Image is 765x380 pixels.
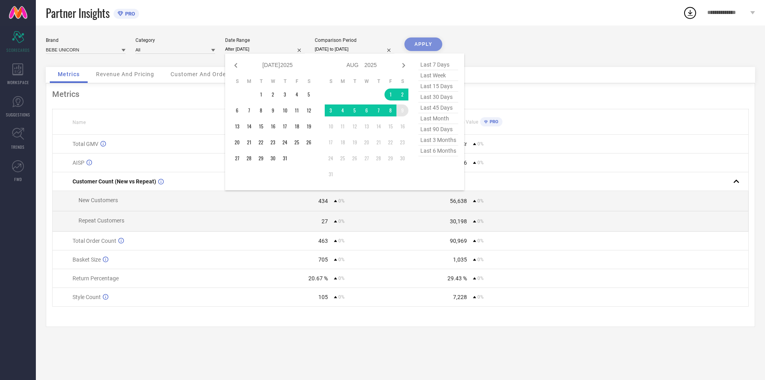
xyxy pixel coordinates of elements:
[255,104,267,116] td: Tue Jul 08 2025
[322,218,328,224] div: 27
[243,78,255,85] th: Monday
[418,102,458,113] span: last 45 days
[6,47,30,53] span: SCORECARDS
[279,152,291,164] td: Thu Jul 31 2025
[418,113,458,124] span: last month
[73,238,116,244] span: Total Order Count
[52,89,749,99] div: Metrics
[396,104,408,116] td: Sat Aug 09 2025
[46,5,110,21] span: Partner Insights
[361,152,373,164] td: Wed Aug 27 2025
[477,257,484,262] span: 0%
[73,159,84,166] span: AISP
[46,37,126,43] div: Brand
[384,120,396,132] td: Fri Aug 15 2025
[349,78,361,85] th: Tuesday
[450,238,467,244] div: 90,969
[231,61,241,70] div: Previous month
[315,45,394,53] input: Select comparison period
[325,78,337,85] th: Sunday
[384,136,396,148] td: Fri Aug 22 2025
[418,135,458,146] span: last 3 months
[399,61,408,70] div: Next month
[78,217,124,224] span: Repeat Customers
[291,78,303,85] th: Friday
[396,152,408,164] td: Sat Aug 30 2025
[384,104,396,116] td: Fri Aug 08 2025
[450,198,467,204] div: 56,638
[303,78,315,85] th: Saturday
[337,152,349,164] td: Mon Aug 25 2025
[361,78,373,85] th: Wednesday
[267,104,279,116] td: Wed Jul 09 2025
[361,120,373,132] td: Wed Aug 13 2025
[73,294,101,300] span: Style Count
[396,89,408,100] td: Sat Aug 02 2025
[291,136,303,148] td: Fri Jul 25 2025
[477,276,484,281] span: 0%
[338,294,345,300] span: 0%
[373,136,384,148] td: Thu Aug 21 2025
[267,120,279,132] td: Wed Jul 16 2025
[73,141,98,147] span: Total GMV
[231,120,243,132] td: Sun Jul 13 2025
[477,160,484,165] span: 0%
[291,104,303,116] td: Fri Jul 11 2025
[243,120,255,132] td: Mon Jul 14 2025
[267,89,279,100] td: Wed Jul 02 2025
[450,218,467,224] div: 30,198
[337,136,349,148] td: Mon Aug 18 2025
[7,79,29,85] span: WORKSPACE
[338,219,345,224] span: 0%
[338,238,345,244] span: 0%
[6,112,30,118] span: SUGGESTIONS
[279,120,291,132] td: Thu Jul 17 2025
[453,256,467,263] div: 1,035
[349,152,361,164] td: Tue Aug 26 2025
[11,144,25,150] span: TRENDS
[255,152,267,164] td: Tue Jul 29 2025
[96,71,154,77] span: Revenue And Pricing
[279,104,291,116] td: Thu Jul 10 2025
[308,275,328,282] div: 20.67 %
[477,219,484,224] span: 0%
[14,176,22,182] span: FWD
[453,294,467,300] div: 7,228
[243,136,255,148] td: Mon Jul 21 2025
[255,78,267,85] th: Tuesday
[373,152,384,164] td: Thu Aug 28 2025
[231,136,243,148] td: Sun Jul 20 2025
[488,119,498,124] span: PRO
[418,124,458,135] span: last 90 days
[318,256,328,263] div: 705
[325,136,337,148] td: Sun Aug 17 2025
[384,152,396,164] td: Fri Aug 29 2025
[303,104,315,116] td: Sat Jul 12 2025
[477,141,484,147] span: 0%
[318,238,328,244] div: 463
[123,11,135,17] span: PRO
[255,89,267,100] td: Tue Jul 01 2025
[279,89,291,100] td: Thu Jul 03 2025
[58,71,80,77] span: Metrics
[303,136,315,148] td: Sat Jul 26 2025
[231,78,243,85] th: Sunday
[396,120,408,132] td: Sat Aug 16 2025
[361,104,373,116] td: Wed Aug 06 2025
[303,89,315,100] td: Sat Jul 05 2025
[373,120,384,132] td: Thu Aug 14 2025
[338,276,345,281] span: 0%
[279,78,291,85] th: Thursday
[325,104,337,116] td: Sun Aug 03 2025
[373,78,384,85] th: Thursday
[349,120,361,132] td: Tue Aug 12 2025
[231,152,243,164] td: Sun Jul 27 2025
[349,136,361,148] td: Tue Aug 19 2025
[171,71,231,77] span: Customer And Orders
[396,78,408,85] th: Saturday
[477,238,484,244] span: 0%
[396,136,408,148] td: Sat Aug 23 2025
[338,198,345,204] span: 0%
[135,37,215,43] div: Category
[373,104,384,116] td: Thu Aug 07 2025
